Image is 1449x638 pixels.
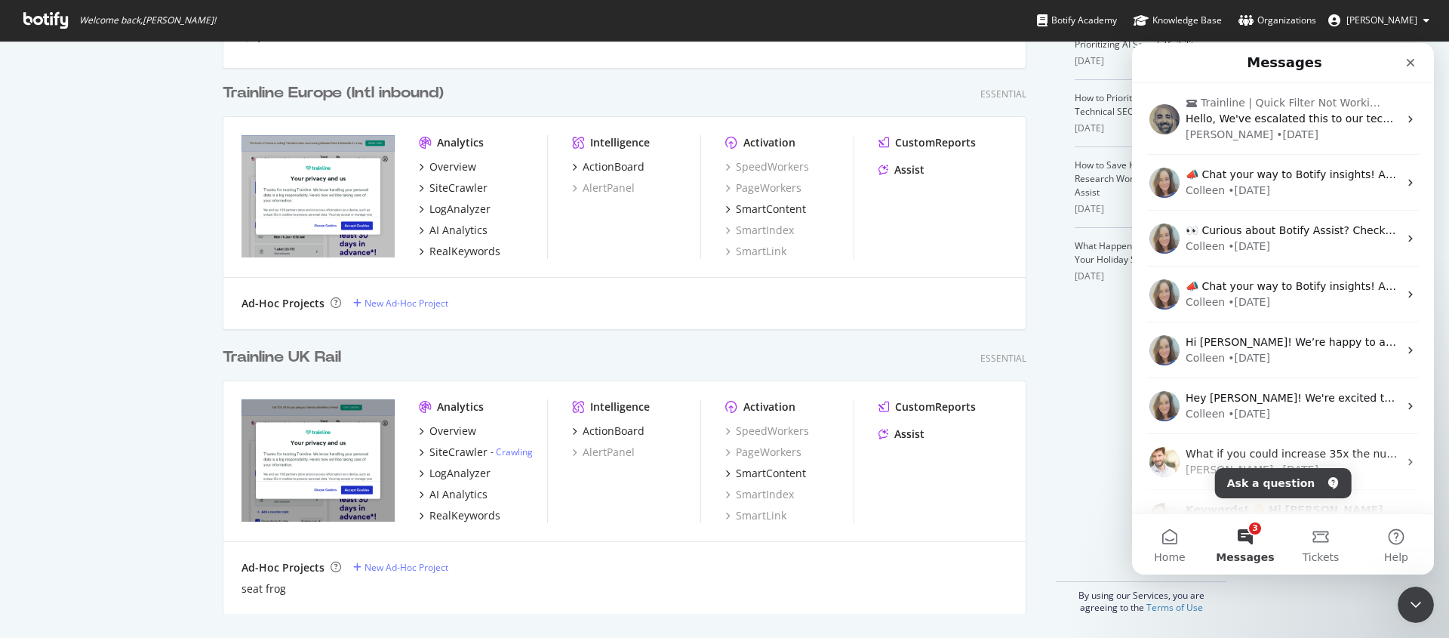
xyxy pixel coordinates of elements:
[1134,13,1222,28] div: Knowledge Base
[743,135,795,150] div: Activation
[1146,601,1203,614] a: Terms of Use
[496,445,533,458] a: Crawling
[96,363,138,379] div: • [DATE]
[572,445,635,460] a: AlertPanel
[1037,13,1117,28] div: Botify Academy
[980,352,1026,365] div: Essential
[1075,159,1221,199] a: How to Save Hours on Content and Research Workflows with Botify Assist
[725,445,801,460] a: PageWorkers
[878,162,924,177] a: Assist
[151,471,226,532] button: Tickets
[96,196,138,211] div: • [DATE]
[96,307,138,323] div: • [DATE]
[1075,270,1226,283] div: [DATE]
[725,244,786,259] a: SmartLink
[1075,202,1226,216] div: [DATE]
[419,223,488,238] a: AI Analytics
[419,180,488,196] a: SiteCrawler
[252,509,276,519] span: Help
[419,244,500,259] a: RealKeywords
[590,135,650,150] div: Intelligence
[17,292,48,322] img: Profile image for Colleen
[437,135,484,150] div: Analytics
[429,424,476,439] div: Overview
[878,135,976,150] a: CustomReports
[437,399,484,415] div: Analytics
[429,202,491,217] div: LogAnalyzer
[429,223,488,238] div: AI Analytics
[429,466,491,481] div: LogAnalyzer
[736,466,806,481] div: SmartContent
[1075,239,1211,266] a: What Happens When ChatGPT Is Your Holiday Shopper?
[736,202,806,217] div: SmartContent
[572,159,645,174] a: ActionBoard
[1075,54,1226,68] div: [DATE]
[54,363,93,379] div: Colleen
[583,424,645,439] div: ActionBoard
[54,196,93,211] div: Colleen
[725,487,794,502] a: SmartIndex
[1398,587,1434,623] iframe: Intercom live chat
[22,509,53,519] span: Home
[1316,8,1441,32] button: [PERSON_NAME]
[241,399,395,522] img: https://www.thetrainline.com/uk
[725,466,806,481] a: SmartContent
[144,419,186,435] div: • [DATE]
[241,296,325,311] div: Ad-Hoc Projects
[725,424,809,439] a: SpeedWorkers
[1132,43,1434,575] iframe: Intercom live chat
[725,180,801,196] a: PageWorkers
[54,84,141,100] div: [PERSON_NAME]
[223,82,444,104] div: Trainline Europe (Intl inbound)
[590,399,650,415] div: Intelligence
[429,180,488,196] div: SiteCrawler
[1075,122,1226,135] div: [DATE]
[980,88,1026,100] div: Essential
[878,399,976,415] a: CustomReports
[241,560,325,575] div: Ad-Hoc Projects
[353,297,448,310] a: New Ad-Hoc Project
[54,181,525,193] span: 👀 Curious about Botify Assist? Check out these use cases to explore what Assist can do!
[419,508,500,523] a: RealKeywords
[419,202,491,217] a: LogAnalyzer
[353,561,448,574] a: New Ad-Hoc Project
[429,159,476,174] div: Overview
[491,445,533,458] div: -
[75,471,151,532] button: Messages
[17,404,48,434] img: Profile image for Thomas
[583,159,645,174] div: ActionBoard
[223,347,347,368] a: Trainline UK Rail
[223,347,341,368] div: Trainline UK Rail
[725,159,809,174] a: SpeedWorkers
[572,180,635,196] a: AlertPanel
[1238,13,1316,28] div: Organizations
[54,419,141,435] div: [PERSON_NAME]
[365,561,448,574] div: New Ad-Hoc Project
[84,509,142,519] span: Messages
[429,508,500,523] div: RealKeywords
[223,82,450,104] a: Trainline Europe (Intl inbound)
[241,135,395,257] img: https://www.thetrainline.com/eu
[96,140,138,156] div: • [DATE]
[79,14,216,26] span: Welcome back, [PERSON_NAME] !
[429,244,500,259] div: RealKeywords
[54,125,863,137] span: 📣 Chat your way to Botify insights! Ask Botify Assist about: * Competitor insights 👀 * Keyword re...
[54,140,93,156] div: Colleen
[429,487,488,502] div: AI Analytics
[894,427,924,442] div: Assist
[419,159,476,174] a: Overview
[743,399,795,415] div: Activation
[878,427,924,442] a: Assist
[241,581,286,596] a: seat frog
[171,509,208,519] span: Tickets
[17,236,48,267] img: Profile image for Colleen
